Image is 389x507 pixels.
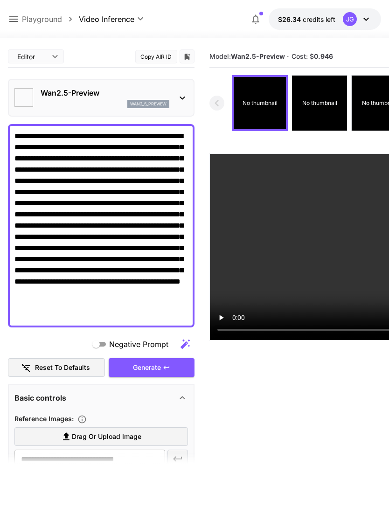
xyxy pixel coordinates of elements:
[135,50,177,63] button: Copy AIR ID
[14,83,188,112] div: Wan2.5-Previewwan2_5_preview
[242,99,277,107] p: No thumbnail
[17,52,46,62] span: Editor
[14,387,188,409] div: Basic controls
[231,52,285,60] b: Wan2.5-Preview
[22,14,79,25] nav: breadcrumb
[79,14,134,25] span: Video Inference
[278,14,335,24] div: $26.34072
[14,392,66,403] p: Basic controls
[130,101,167,107] p: wan2_5_preview
[287,51,289,62] p: ·
[183,51,191,62] button: Add to library
[14,427,188,446] label: Drag or upload image
[72,431,141,443] span: Drag or upload image
[209,52,285,60] span: Model:
[109,358,194,377] button: Generate
[74,415,90,424] button: Upload a reference image to guide the result. Supported formats: MP4, WEBM and MOV.
[278,15,303,23] span: $26.34
[8,358,105,377] button: Reset to defaults
[292,52,333,60] span: Cost: $
[22,14,62,25] a: Playground
[302,99,337,107] p: No thumbnail
[269,8,381,30] button: $26.34072JG
[14,415,74,423] span: Reference Images :
[343,12,357,26] div: JG
[109,339,168,350] span: Negative Prompt
[41,87,169,98] p: Wan2.5-Preview
[314,52,333,60] b: 0.946
[133,362,161,374] span: Generate
[303,15,335,23] span: credits left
